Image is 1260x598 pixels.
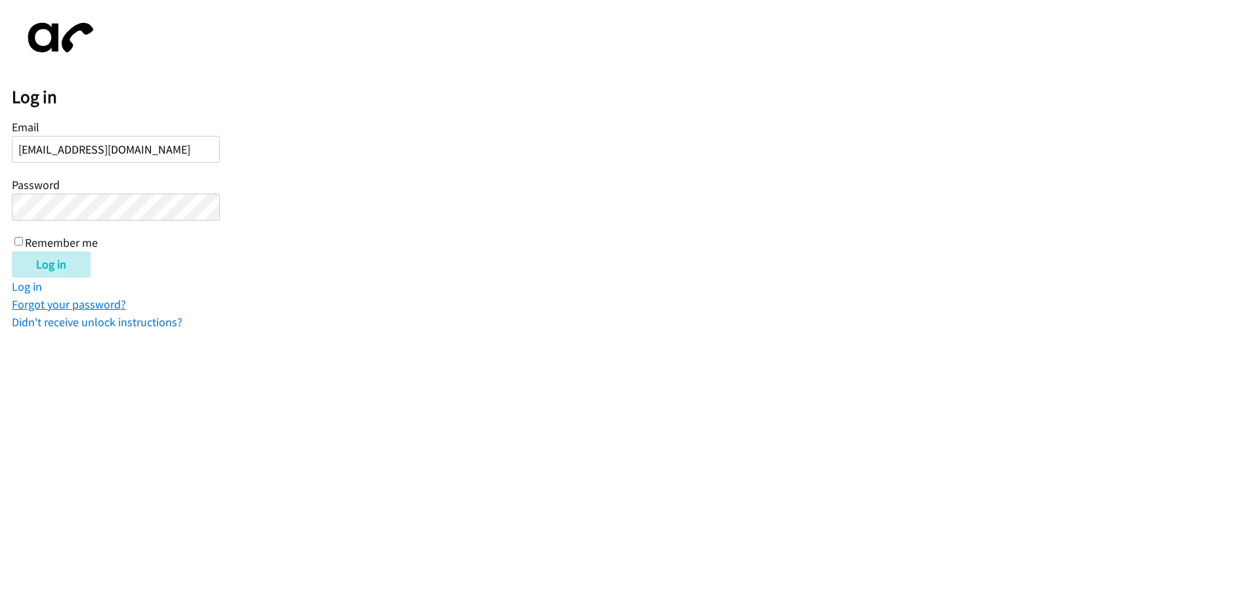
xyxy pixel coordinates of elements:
img: aphone-8a226864a2ddd6a5e75d1ebefc011f4aa8f32683c2d82f3fb0802fe031f96514.svg [12,12,104,64]
a: Didn't receive unlock instructions? [12,314,182,330]
input: Log in [12,251,91,278]
a: Forgot your password? [12,297,126,312]
label: Email [12,119,39,135]
label: Remember me [25,235,98,250]
h2: Log in [12,86,1260,108]
a: Log in [12,279,42,294]
label: Password [12,177,60,192]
